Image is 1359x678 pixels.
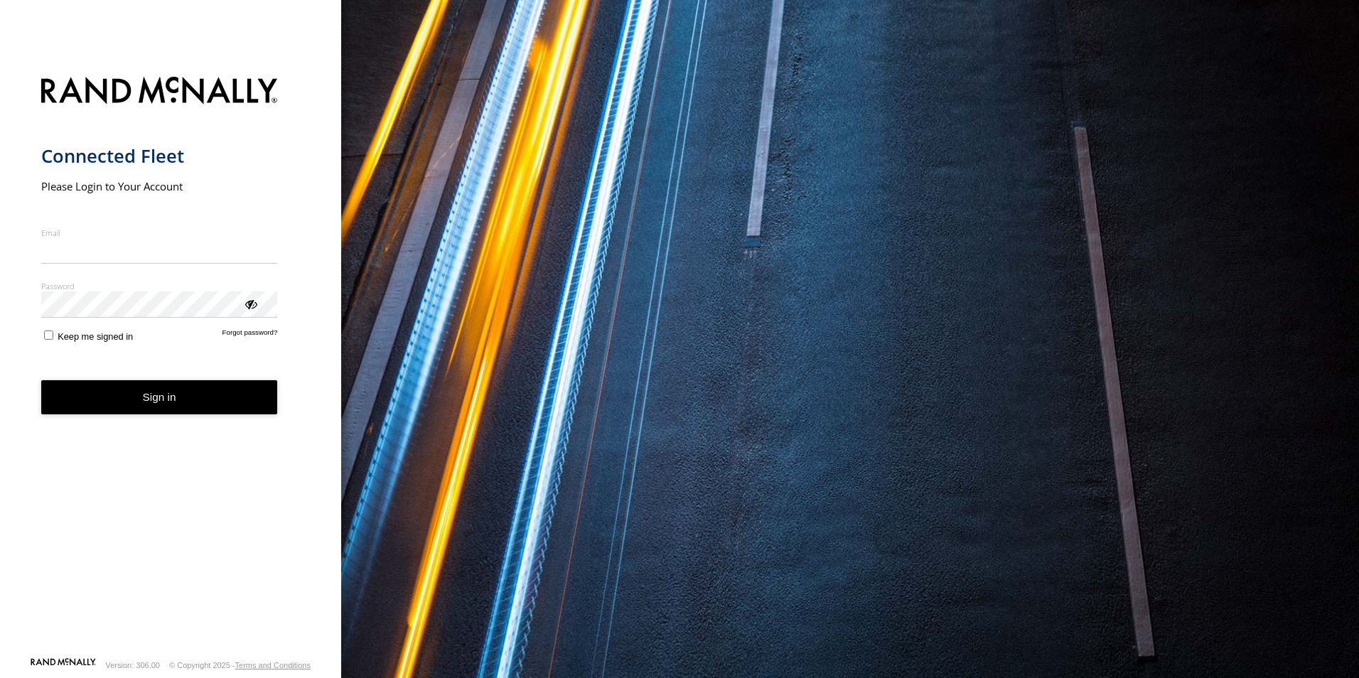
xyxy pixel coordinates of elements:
[41,144,278,168] h1: Connected Fleet
[41,281,278,291] label: Password
[44,330,53,340] input: Keep me signed in
[106,661,160,669] div: Version: 306.00
[243,296,257,311] div: ViewPassword
[41,68,301,657] form: main
[235,661,311,669] a: Terms and Conditions
[58,331,133,342] span: Keep me signed in
[41,227,278,238] label: Email
[31,658,96,672] a: Visit our Website
[222,328,278,342] a: Forgot password?
[41,380,278,415] button: Sign in
[41,74,278,110] img: Rand McNally
[169,661,311,669] div: © Copyright 2025 -
[41,179,278,193] h2: Please Login to Your Account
